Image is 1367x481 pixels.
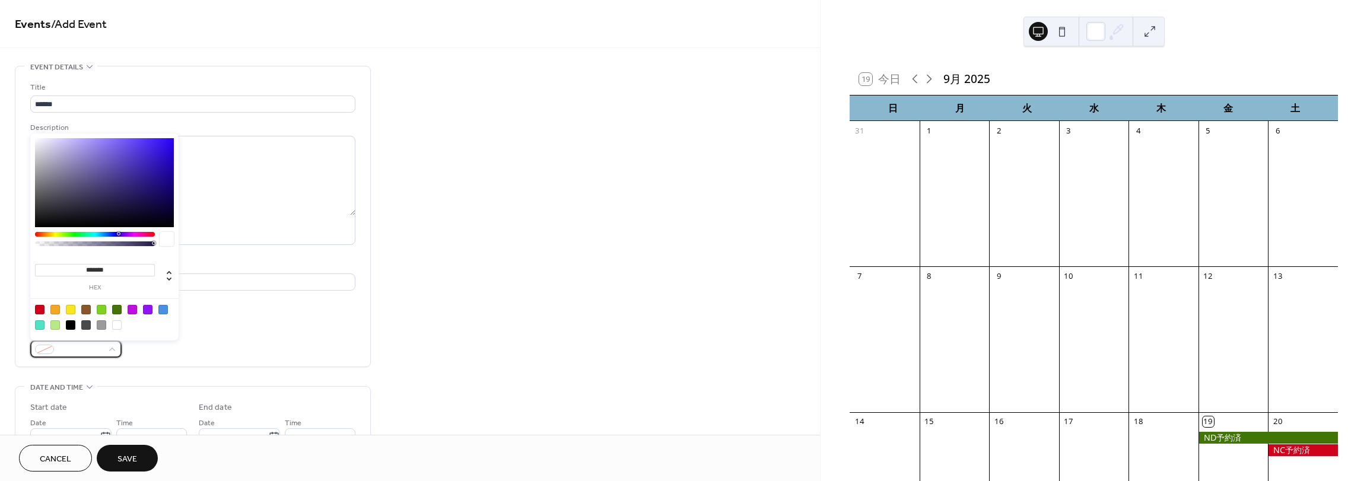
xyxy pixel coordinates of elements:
[1203,125,1213,136] div: 5
[1063,271,1074,282] div: 10
[1203,271,1213,282] div: 12
[30,61,83,74] span: Event details
[158,305,168,314] div: #4A90E2
[112,320,122,330] div: #FFFFFF
[51,13,107,36] span: / Add Event
[97,445,158,472] button: Save
[30,417,46,429] span: Date
[1133,271,1144,282] div: 11
[81,305,91,314] div: #8B572A
[1261,95,1328,121] div: 土
[40,453,71,466] span: Cancel
[1063,125,1074,136] div: 3
[854,416,865,427] div: 14
[30,381,83,394] span: Date and time
[19,445,92,472] button: Cancel
[112,305,122,314] div: #417505
[97,320,106,330] div: #9B9B9B
[35,305,44,314] div: #D0021B
[50,320,60,330] div: #B8E986
[30,81,353,94] div: Title
[1133,125,1144,136] div: 4
[924,125,934,136] div: 1
[1273,416,1283,427] div: 20
[199,402,232,414] div: End date
[30,402,67,414] div: Start date
[993,95,1060,121] div: 火
[30,122,353,134] div: Description
[1063,416,1074,427] div: 17
[116,417,133,429] span: Time
[199,417,215,429] span: Date
[924,416,934,427] div: 15
[66,305,75,314] div: #F8E71C
[1060,95,1127,121] div: 水
[1127,95,1194,121] div: 木
[143,305,152,314] div: #9013FE
[859,95,926,121] div: 日
[994,416,1004,427] div: 16
[50,305,60,314] div: #F5A623
[66,320,75,330] div: #000000
[1273,125,1283,136] div: 6
[924,271,934,282] div: 8
[1198,432,1338,444] div: ND予約済
[1133,416,1144,427] div: 18
[30,259,353,272] div: Location
[1268,444,1338,456] div: NC予約済
[81,320,91,330] div: #4A4A4A
[1194,95,1261,121] div: 金
[943,71,990,88] div: 9月 2025
[285,417,301,429] span: Time
[1273,271,1283,282] div: 13
[15,13,51,36] a: Events
[926,95,993,121] div: 月
[854,125,865,136] div: 31
[994,271,1004,282] div: 9
[1203,416,1213,427] div: 19
[994,125,1004,136] div: 2
[854,271,865,282] div: 7
[35,320,44,330] div: #50E3C2
[35,285,155,291] label: hex
[128,305,137,314] div: #BD10E0
[97,305,106,314] div: #7ED321
[117,453,137,466] span: Save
